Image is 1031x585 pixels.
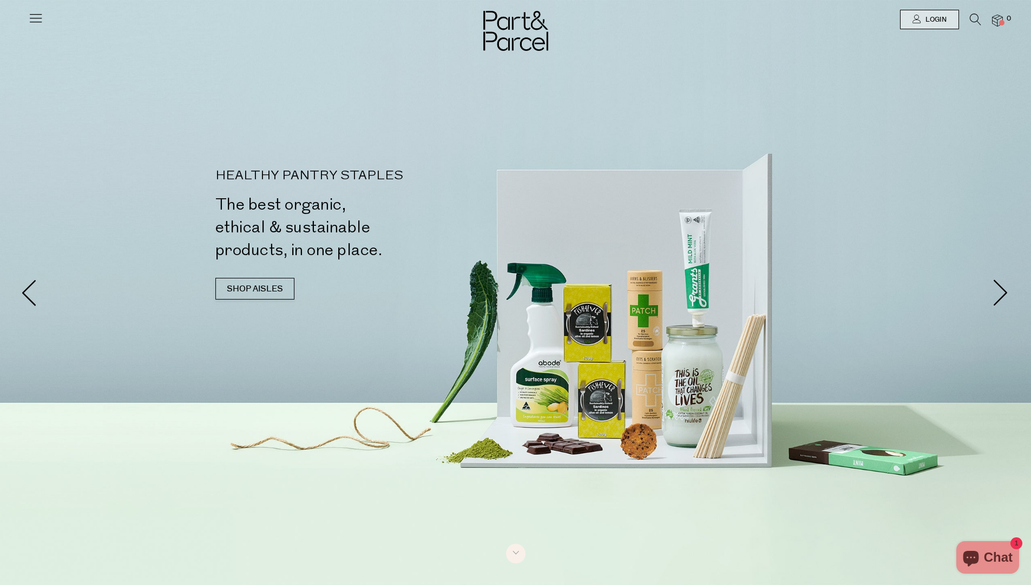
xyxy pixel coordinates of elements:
span: 0 [1004,14,1014,24]
h2: The best organic, ethical & sustainable products, in one place. [215,193,520,262]
img: Part&Parcel [483,11,548,51]
span: Login [923,15,947,24]
p: HEALTHY PANTRY STAPLES [215,170,520,183]
a: SHOP AISLES [215,278,294,300]
inbox-online-store-chat: Shopify online store chat [953,541,1022,576]
a: 0 [992,15,1003,26]
a: Login [900,10,959,29]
